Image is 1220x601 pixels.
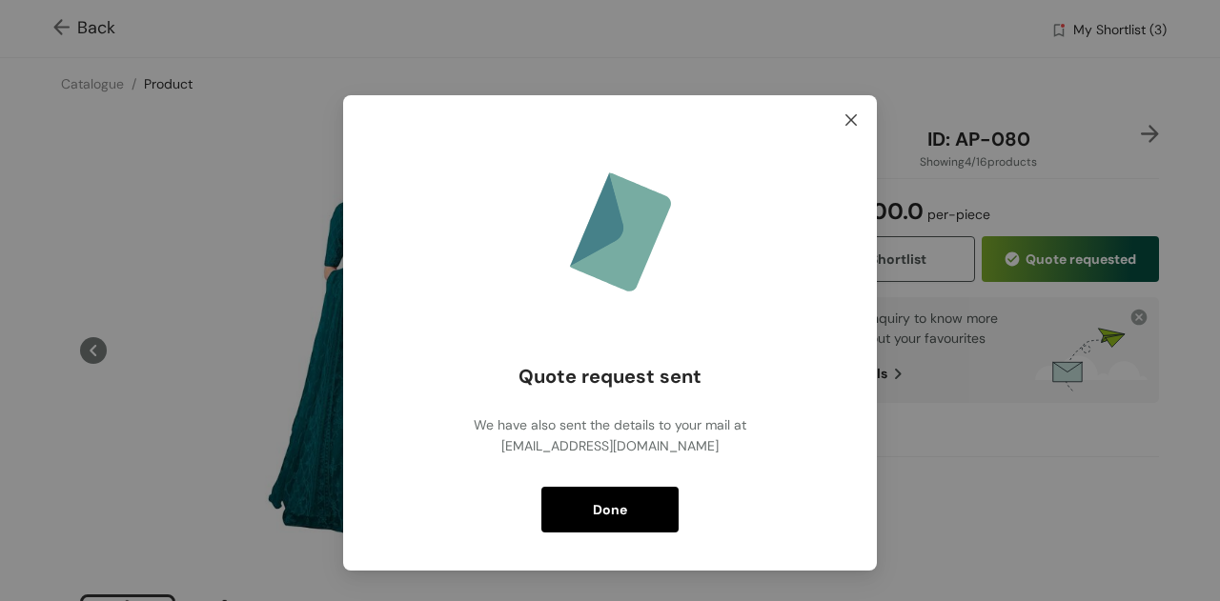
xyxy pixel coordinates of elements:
div: Quote request sent [381,362,839,414]
span: close [844,112,859,128]
div: animation [496,133,724,362]
button: Done [541,487,679,532]
div: [EMAIL_ADDRESS][DOMAIN_NAME] [381,435,839,456]
span: Done [593,499,627,520]
div: We have also sent the details to your mail at [381,414,839,435]
button: Close [825,95,877,147]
